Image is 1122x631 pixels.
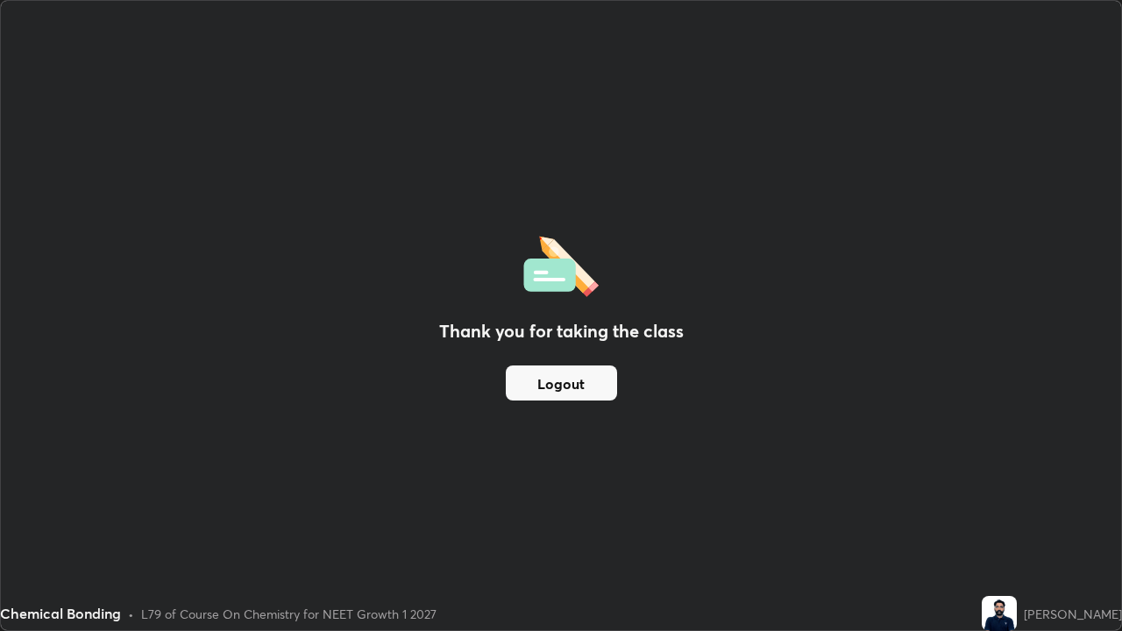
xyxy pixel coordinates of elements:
img: 5014c1035c4d4e8d88cec611ee278880.jpg [982,596,1017,631]
div: [PERSON_NAME] [1024,605,1122,623]
div: L79 of Course On Chemistry for NEET Growth 1 2027 [141,605,437,623]
div: • [128,605,134,623]
button: Logout [506,365,617,401]
img: offlineFeedback.1438e8b3.svg [523,230,599,297]
h2: Thank you for taking the class [439,318,684,344]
